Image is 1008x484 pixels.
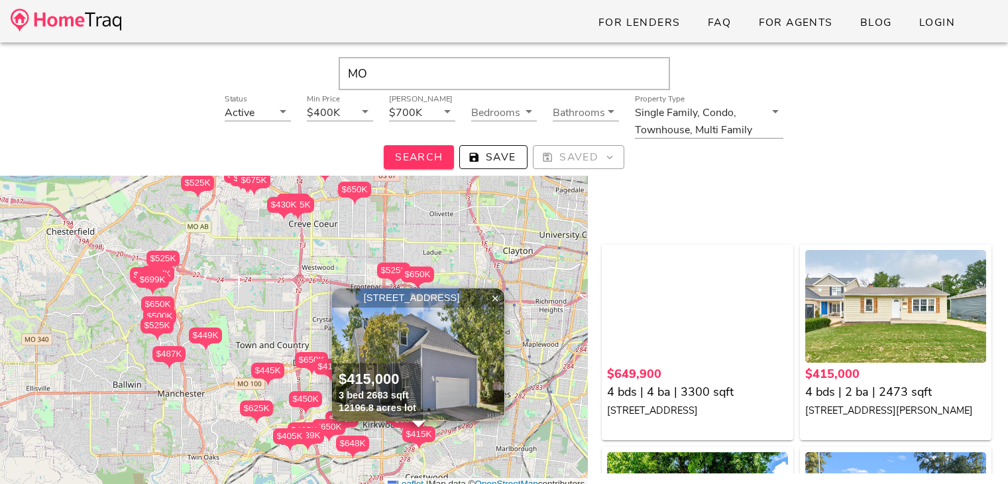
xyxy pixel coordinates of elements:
div: $430K [267,197,300,220]
div: $650K [130,267,163,290]
img: triPin.png [199,343,213,351]
span: For Lenders [598,15,681,30]
img: triPin.png [346,452,360,459]
label: Min Price [307,94,340,104]
div: $415K [402,426,435,442]
div: $699K [136,272,169,288]
img: triPin.png [324,375,338,382]
div: Bedrooms [471,103,537,121]
label: Property Type [635,94,685,104]
div: $405K [273,428,306,452]
img: triPin.png [318,175,332,182]
div: $675K [237,172,270,188]
div: $650K [295,352,328,368]
div: $525K [181,175,214,191]
a: FAQ [697,11,742,34]
button: Save [459,145,528,169]
div: $425K [288,422,321,438]
img: desktop-logo.34a1112.png [11,9,121,32]
img: triPin.png [322,435,336,442]
small: [STREET_ADDRESS] [607,404,698,417]
button: Search [384,145,454,169]
div: $625K [240,400,273,416]
div: $650K [141,296,174,312]
div: $525K [377,263,410,278]
img: triPin.png [411,282,425,290]
div: $425K [288,422,321,446]
div: $450K [289,391,322,407]
div: StatusActive [225,103,291,121]
div: $600K [308,159,341,182]
div: Condo, [702,107,736,119]
div: $525K [146,251,180,274]
div: $687K [141,266,174,282]
img: triPin.png [150,333,164,341]
div: [PERSON_NAME]$700K [389,103,455,121]
div: $650K [312,419,345,435]
a: $415,000 4 bds | 2 ba | 2473 sqft [STREET_ADDRESS][PERSON_NAME] [805,365,986,419]
div: Active [225,107,254,119]
div: $525K [140,318,174,341]
div: $585K [277,194,310,217]
a: Blog [849,11,903,34]
img: triPin.png [387,278,401,286]
div: $450K [224,167,257,190]
div: $625K [240,400,273,424]
div: $585K [277,194,310,210]
div: $405K [273,428,306,444]
div: $649,900 [607,365,788,383]
span: Search [394,150,443,164]
img: triPin.png [401,428,415,435]
div: Multi Family [695,124,752,136]
a: For Agents [747,11,843,34]
div: $530K [230,170,263,186]
span: × [491,291,499,306]
div: $449K [189,328,222,351]
div: $445K [251,363,284,379]
img: 1.jpg [332,288,504,421]
div: $687K [141,266,174,289]
div: $500K [143,308,176,332]
div: $650K [295,352,328,375]
div: $530K [230,170,263,194]
div: $685K [391,412,424,435]
img: triPin.png [301,444,315,451]
iframe: Chat Widget [942,420,1008,484]
span: FAQ [707,15,732,30]
div: Bathrooms [553,103,619,121]
div: $487K [152,346,186,362]
div: $675K [237,172,270,196]
a: For Lenders [587,11,691,34]
div: $430K [267,197,300,213]
div: $525K [146,251,180,267]
label: [PERSON_NAME] [389,94,453,104]
span: Login [919,15,955,30]
div: $525K [181,175,214,198]
div: Townhouse, [635,124,693,136]
div: $450K [289,391,322,414]
div: $650K [312,419,345,442]
img: triPin.png [162,362,176,369]
div: $525K [377,263,410,286]
input: Enter Your Address, Zipcode or City & State [339,57,670,90]
img: triPin.png [412,442,426,450]
img: triPin.png [305,368,319,375]
img: triPin.png [277,213,291,220]
button: Saved [533,145,624,169]
div: $650K [130,267,163,283]
div: $400K [307,107,340,119]
div: $539K [291,428,324,451]
div: $648K [336,436,369,459]
div: $445K [251,363,284,386]
label: Status [225,94,247,104]
div: $525K [140,318,174,333]
div: $539K [291,428,324,444]
div: $415K [314,359,347,382]
div: Property TypeSingle Family,Condo,Townhouse,Multi Family [635,103,783,138]
a: $649,900 4 bds | 4 ba | 3300 sqft [STREET_ADDRESS] [607,365,788,419]
div: $650K [338,182,371,198]
img: triPin.png [299,407,313,414]
div: $650K [141,296,174,320]
img: triPin.png [250,416,264,424]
